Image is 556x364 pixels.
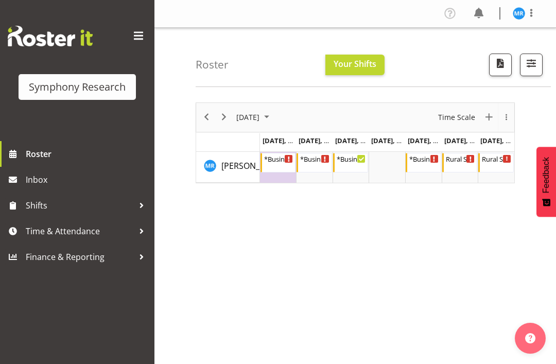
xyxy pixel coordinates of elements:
[371,136,418,145] span: [DATE], [DATE]
[520,54,543,76] button: Filter Shifts
[333,153,369,172] div: Michael Robinson"s event - *Business 12~4:00pm (mixed shift start times) Begin From Wednesday, Se...
[215,103,233,132] div: next period
[437,111,477,124] button: Time Scale
[334,58,376,70] span: Your Shifts
[235,111,260,124] span: [DATE]
[29,79,126,95] div: Symphony Research
[482,111,496,124] button: New Event
[437,111,476,124] span: Time Scale
[337,153,366,164] div: *Business 12~4:00pm (mixed shift start times)
[200,111,214,124] button: Previous
[542,157,551,193] span: Feedback
[260,152,514,183] table: Timeline Week of September 26, 2025
[221,160,285,172] a: [PERSON_NAME]
[196,102,515,183] div: Timeline Week of September 26, 2025
[408,136,455,145] span: [DATE], [DATE]
[300,153,329,164] div: *Business 12~4:00pm (mixed shift start times)
[221,160,285,171] span: [PERSON_NAME]
[480,136,527,145] span: [DATE], [DATE]
[444,136,491,145] span: [DATE], [DATE]
[325,55,385,75] button: Your Shifts
[513,7,525,20] img: michael-robinson11856.jpg
[26,223,134,239] span: Time & Attendance
[478,153,514,172] div: Michael Robinson"s event - Rural Sector Weekends Begin From Sunday, September 28, 2025 at 12:00:0...
[536,147,556,217] button: Feedback - Show survey
[446,153,475,164] div: Rural Sector Weekends
[26,172,149,187] span: Inbox
[196,59,229,71] h4: Roster
[26,249,134,265] span: Finance & Reporting
[26,198,134,213] span: Shifts
[297,153,332,172] div: Michael Robinson"s event - *Business 12~4:00pm (mixed shift start times) Begin From Tuesday, Sept...
[498,103,514,132] div: overflow
[442,153,478,172] div: Michael Robinson"s event - Rural Sector Weekends Begin From Saturday, September 27, 2025 at 12:00...
[263,136,309,145] span: [DATE], [DATE]
[260,153,296,172] div: Michael Robinson"s event - *Business 12~4:00pm (mixed shift start times) Begin From Monday, Septe...
[233,103,275,132] div: September 2025
[26,146,149,162] span: Roster
[335,136,382,145] span: [DATE], [DATE]
[489,54,512,76] button: Download a PDF of the roster according to the set date range.
[217,111,231,124] button: Next
[264,153,293,164] div: *Business 12~4:00pm (mixed shift start times)
[406,153,441,172] div: Michael Robinson"s event - *Business 12~4:00pm (mixed shift start times) Begin From Friday, Septe...
[482,153,511,164] div: Rural Sector Weekends
[8,26,93,46] img: Rosterit website logo
[235,111,274,124] button: September 2025
[525,333,535,343] img: help-xxl-2.png
[409,153,439,164] div: *Business 12~4:00pm (mixed shift start times)
[299,136,345,145] span: [DATE], [DATE]
[198,103,215,132] div: previous period
[196,152,260,183] td: Michael Robinson resource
